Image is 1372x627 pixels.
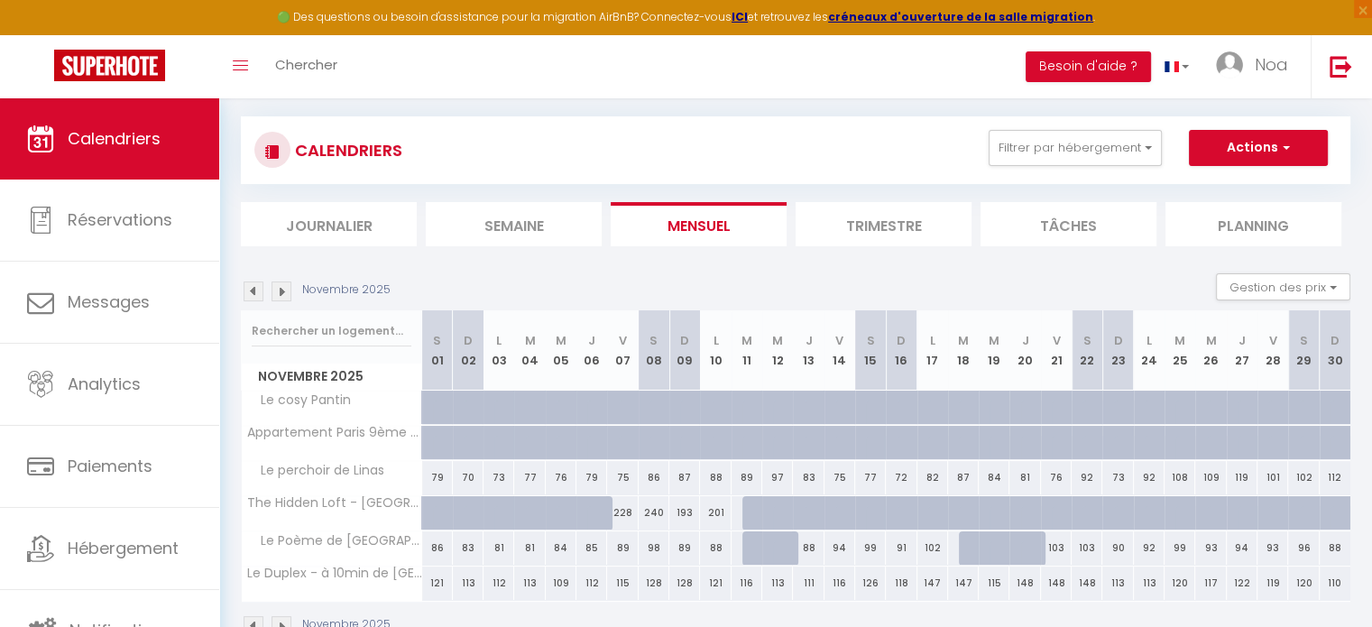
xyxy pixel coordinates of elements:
[1102,531,1133,565] div: 90
[1320,310,1350,391] th: 30
[514,310,545,391] th: 04
[244,391,355,410] span: Le cosy Pantin
[639,531,669,565] div: 98
[1009,310,1040,391] th: 20
[1134,531,1165,565] div: 92
[1331,332,1340,349] abbr: D
[917,567,948,600] div: 147
[700,567,731,600] div: 121
[1202,35,1311,98] a: ... Noa
[68,537,179,559] span: Hébergement
[805,332,812,349] abbr: J
[1257,531,1288,565] div: 93
[1300,332,1308,349] abbr: S
[607,567,638,600] div: 115
[828,9,1093,24] a: créneaux d'ouverture de la salle migration
[669,531,700,565] div: 89
[886,461,916,494] div: 72
[948,461,979,494] div: 87
[732,9,748,24] a: ICI
[576,461,607,494] div: 79
[1255,53,1288,76] span: Noa
[290,130,402,171] h3: CALENDRIERS
[607,461,638,494] div: 75
[1072,461,1102,494] div: 92
[514,461,545,494] div: 77
[426,202,602,246] li: Semaine
[1189,130,1328,166] button: Actions
[1009,567,1040,600] div: 148
[1227,531,1257,565] div: 94
[68,290,150,313] span: Messages
[1102,461,1133,494] div: 73
[793,461,824,494] div: 83
[275,55,337,74] span: Chercher
[1165,202,1341,246] li: Planning
[496,332,502,349] abbr: L
[1072,567,1102,600] div: 148
[546,567,576,600] div: 109
[700,496,731,530] div: 201
[1083,332,1091,349] abbr: S
[824,310,855,391] th: 14
[1227,461,1257,494] div: 119
[1114,332,1123,349] abbr: D
[669,567,700,600] div: 128
[981,202,1156,246] li: Tâches
[1134,461,1165,494] div: 92
[546,461,576,494] div: 76
[1041,567,1072,600] div: 148
[1320,567,1350,600] div: 110
[1072,531,1102,565] div: 103
[453,567,483,600] div: 113
[14,7,69,61] button: Ouvrir le widget de chat LiveChat
[556,332,566,349] abbr: M
[1288,531,1319,565] div: 96
[546,531,576,565] div: 84
[979,567,1009,600] div: 115
[741,332,752,349] abbr: M
[514,531,545,565] div: 81
[422,310,453,391] th: 01
[762,310,793,391] th: 12
[639,461,669,494] div: 86
[1238,332,1246,349] abbr: J
[546,310,576,391] th: 05
[824,461,855,494] div: 75
[886,531,916,565] div: 91
[732,461,762,494] div: 89
[252,315,411,347] input: Rechercher un logement...
[1216,51,1243,78] img: ...
[262,35,351,98] a: Chercher
[1072,310,1102,391] th: 22
[979,310,1009,391] th: 19
[824,567,855,600] div: 116
[1041,310,1072,391] th: 21
[669,461,700,494] div: 87
[772,332,783,349] abbr: M
[453,531,483,565] div: 83
[1227,310,1257,391] th: 27
[1257,567,1288,600] div: 119
[588,332,595,349] abbr: J
[1102,310,1133,391] th: 23
[483,567,514,600] div: 112
[1165,567,1195,600] div: 120
[607,531,638,565] div: 89
[1146,332,1152,349] abbr: L
[68,455,152,477] span: Paiements
[422,567,453,600] div: 121
[1320,461,1350,494] div: 112
[762,567,793,600] div: 113
[1205,332,1216,349] abbr: M
[669,310,700,391] th: 09
[732,567,762,600] div: 116
[453,461,483,494] div: 70
[1009,461,1040,494] div: 81
[1195,531,1226,565] div: 93
[244,567,425,580] span: Le Duplex - à 10min de [GEOGRAPHIC_DATA]
[917,461,948,494] div: 82
[855,461,886,494] div: 77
